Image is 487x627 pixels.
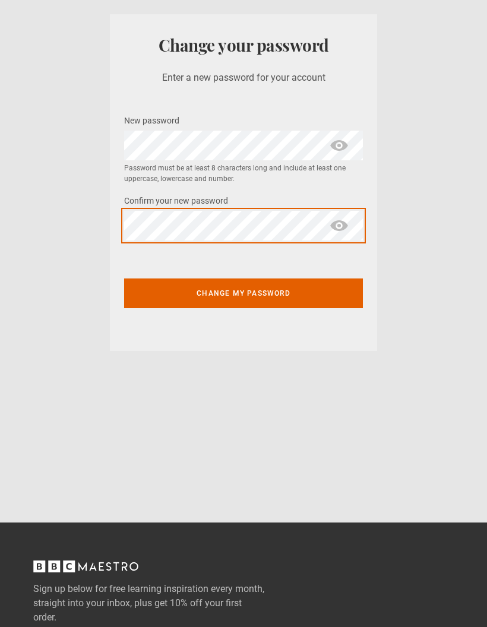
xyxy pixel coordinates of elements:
[33,560,138,572] svg: BBC Maestro, back to top
[315,211,363,240] span: show password
[124,278,363,308] button: Change my password
[124,71,363,85] p: Enter a new password for your account
[33,582,295,625] label: Sign up below for free learning inspiration every month, straight into your inbox, plus get 10% o...
[124,194,228,208] label: Confirm your new password
[33,565,138,576] a: BBC Maestro, back to top
[124,33,363,56] h1: Change your password
[315,131,363,160] span: show password
[124,163,363,184] small: Password must be at least 8 characters long and include at least one uppercase, lowercase and num...
[124,114,179,128] label: New password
